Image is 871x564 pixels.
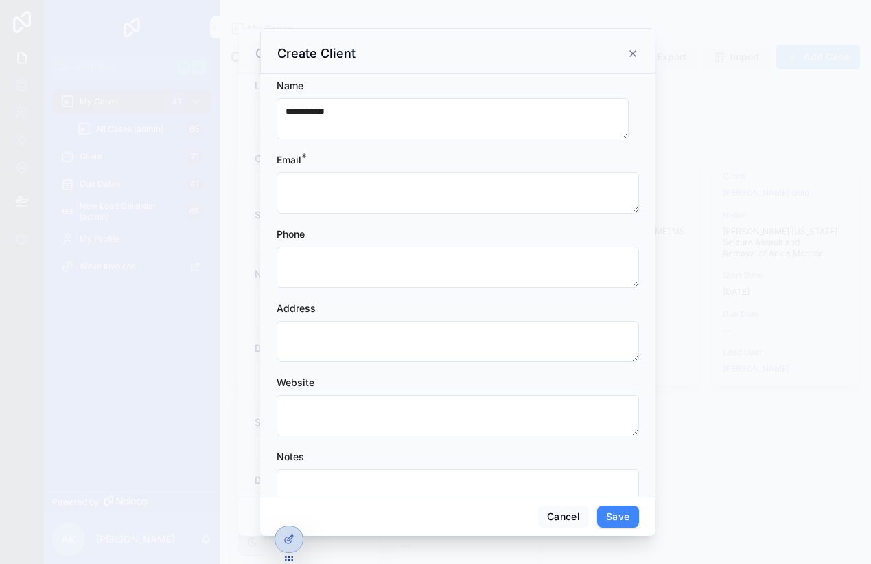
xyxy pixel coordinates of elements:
span: Email [277,154,301,166]
span: Notes [277,451,304,462]
button: Save [597,506,638,528]
h3: Create Client [277,45,356,62]
span: Website [277,376,314,388]
span: Address [277,302,316,314]
button: Cancel [538,506,589,528]
span: Phone [277,228,305,240]
span: Name [277,80,303,91]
